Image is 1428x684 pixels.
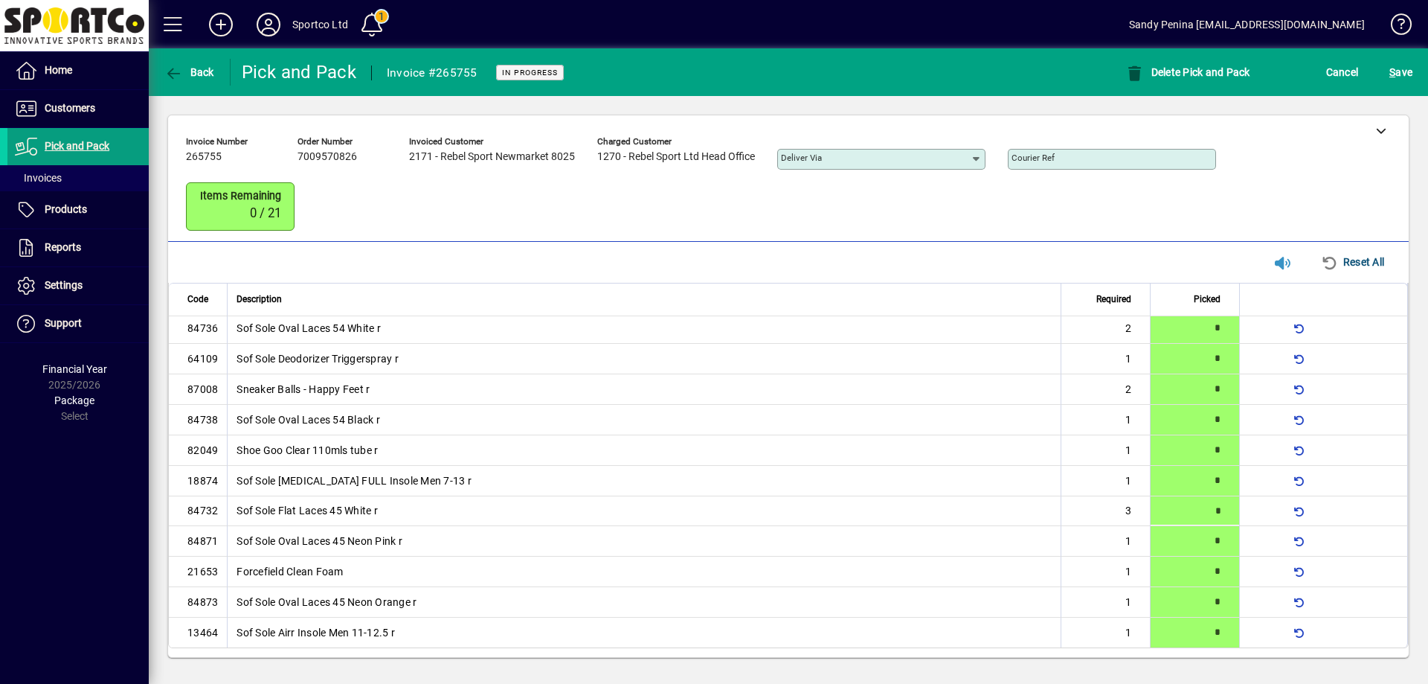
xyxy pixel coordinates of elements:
td: 84873 [169,587,227,618]
td: 84736 [169,313,227,344]
span: Financial Year [42,363,107,375]
td: 2 [1061,374,1150,405]
a: Settings [7,267,149,304]
span: Back [164,66,214,78]
td: Sof Sole Oval Laces 54 Black r [227,405,1061,435]
span: 1270 - Rebel Sport Ltd Head Office [597,151,755,163]
span: Package [54,394,94,406]
span: Code [187,291,208,307]
td: 1 [1061,618,1150,648]
a: Support [7,305,149,342]
td: Sof Sole Deodorizer Triggerspray r [227,344,1061,374]
td: 18874 [169,466,227,496]
span: Customers [45,102,95,114]
div: Sportco Ltd [292,13,348,36]
td: Sof Sole Oval Laces 45 Neon Pink r [227,526,1061,557]
a: Knowledge Base [1380,3,1409,51]
td: 1 [1061,557,1150,587]
td: 84732 [169,496,227,526]
span: In Progress [502,68,558,77]
td: 64109 [169,344,227,374]
span: 7009570826 [297,151,357,163]
span: 0 / 21 [250,206,281,220]
a: Customers [7,90,149,127]
mat-label: Deliver via [781,153,822,163]
span: Required [1096,291,1131,307]
button: Add [197,11,245,38]
div: Pick and Pack [242,60,356,84]
td: 82049 [169,435,227,466]
button: Back [161,59,218,86]
a: Home [7,52,149,89]
td: 1 [1061,526,1150,557]
button: Profile [245,11,292,38]
td: 84871 [169,526,227,557]
td: Sof Sole Airr Insole Men 11-12.5 r [227,618,1061,648]
span: S [1389,66,1395,78]
span: Products [45,203,87,215]
td: 2 [1061,313,1150,344]
a: Products [7,191,149,228]
mat-label: Courier Ref [1011,153,1055,163]
a: Reports [7,229,149,266]
span: Delete Pick and Pack [1125,66,1250,78]
button: Reset All [1315,249,1390,275]
td: 3 [1061,496,1150,526]
td: 84738 [169,405,227,435]
span: ave [1389,60,1412,84]
span: 265755 [186,151,222,163]
span: Settings [45,279,83,291]
td: Sof Sole Oval Laces 45 Neon Orange r [227,587,1061,618]
td: 13464 [169,618,227,648]
span: Pick and Pack [45,140,109,152]
app-page-header-button: Back [149,59,231,86]
div: Invoice #265755 [387,61,477,85]
td: 21653 [169,557,227,587]
span: Items remaining [192,190,281,202]
td: 1 [1061,587,1150,618]
td: Sneaker Balls - Happy Feet r [227,374,1061,405]
a: Invoices [7,165,149,191]
span: Description [237,291,282,307]
td: Sof Sole Flat Laces 45 White r [227,496,1061,526]
td: 1 [1061,466,1150,496]
td: Shoe Goo Clear 110mls tube r [227,435,1061,466]
span: Support [45,317,82,329]
button: Cancel [1322,59,1363,86]
td: 1 [1061,435,1150,466]
td: 1 [1061,405,1150,435]
button: Save [1386,59,1416,86]
span: Cancel [1326,60,1359,84]
div: Sandy Penina [EMAIL_ADDRESS][DOMAIN_NAME] [1129,13,1365,36]
button: Delete Pick and Pack [1122,59,1254,86]
td: Sof Sole Oval Laces 54 White r [227,313,1061,344]
span: Reports [45,241,81,253]
td: Sof Sole [MEDICAL_DATA] FULL Insole Men 7-13 r [227,466,1061,496]
span: Picked [1194,291,1220,307]
td: 84737 [169,283,227,313]
td: 87008 [169,374,227,405]
span: Reset All [1321,250,1384,274]
span: Home [45,64,72,76]
span: Invoices [15,172,62,184]
td: Forcefield Clean Foam [227,557,1061,587]
td: 1 [1061,344,1150,374]
span: 2171 - Rebel Sport Newmarket 8025 [409,151,575,163]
